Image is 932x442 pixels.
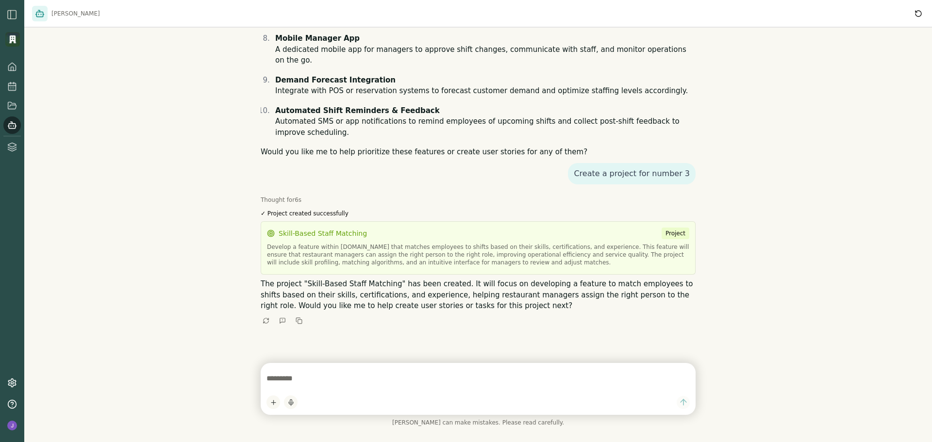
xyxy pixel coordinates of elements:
div: Thought for 6 s [261,196,696,204]
img: sidebar [6,9,18,20]
span: [PERSON_NAME] [51,10,100,17]
div: Project [662,228,689,239]
button: Reset conversation [913,8,924,19]
button: Retry [261,315,271,326]
div: ✓ Project created successfully [261,210,696,217]
button: Add content to chat [266,395,280,409]
span: Skill-Based Staff Matching [279,229,367,239]
p: The project "Skill-Based Staff Matching" has been created. It will focus on developing a feature ... [261,278,696,311]
button: Copy to clipboard [294,315,304,326]
button: Start dictation [284,395,298,409]
strong: Automated Shift Reminders & Feedback [275,106,440,115]
p: Would you like me to help prioritize these features or create user stories for any of them? [261,147,696,158]
span: [PERSON_NAME] can make mistakes. Please read carefully. [261,419,696,426]
p: Integrate with POS or reservation systems to forecast customer demand and optimize staffing level... [275,75,696,97]
button: Help [3,395,21,413]
strong: Demand Forecast Integration [275,76,396,84]
button: Give Feedback [277,315,288,326]
p: Automated SMS or app notifications to remind employees of upcoming shifts and collect post-shift ... [275,105,696,138]
button: Send message [677,396,690,409]
img: Organization logo [5,32,20,47]
strong: Mobile Manager App [275,34,360,43]
p: Develop a feature within [DOMAIN_NAME] that matches employees to shifts based on their skills, ce... [267,243,689,266]
p: Create a project for number 3 [574,169,690,179]
p: A dedicated mobile app for managers to approve shift changes, communicate with staff, and monitor... [275,33,696,66]
img: profile [7,421,17,430]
